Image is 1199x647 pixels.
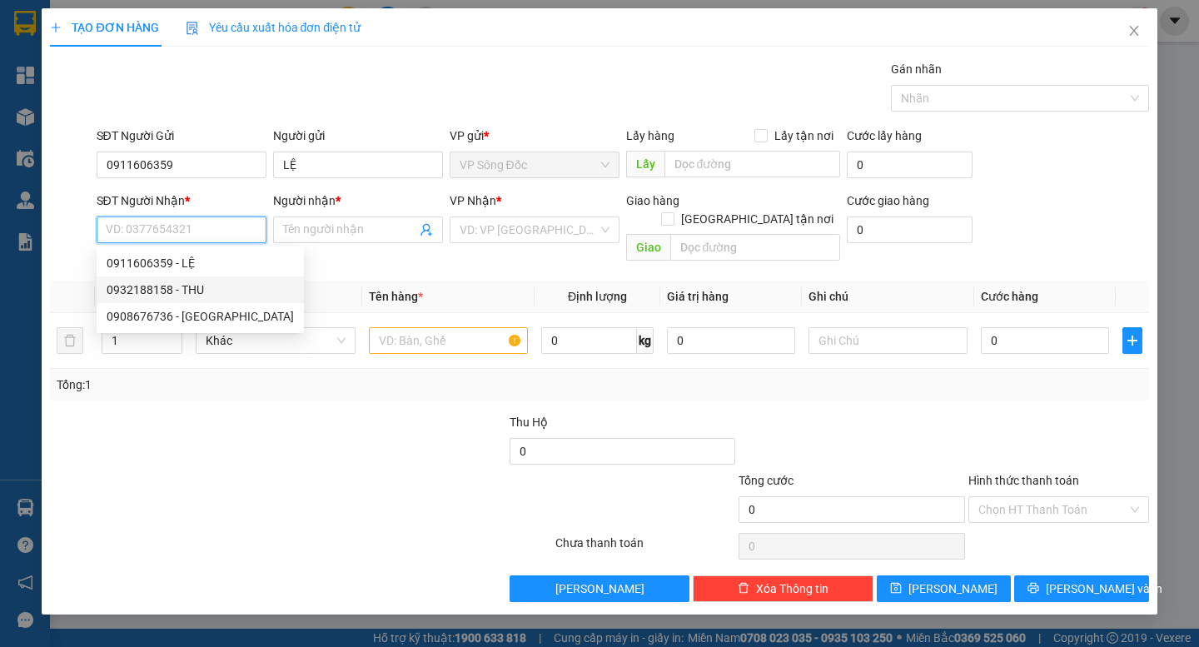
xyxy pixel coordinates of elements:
div: 0908676736 - MINH ANH [97,303,304,330]
div: SĐT Người Nhận [97,192,266,210]
div: Người nhận [273,192,443,210]
span: Khác [206,328,345,353]
img: icon [186,22,199,35]
span: Lấy [626,151,664,177]
span: Lấy tận nơi [768,127,840,145]
button: save[PERSON_NAME] [877,575,1011,602]
label: Gán nhãn [891,62,942,76]
span: TẠO ĐƠN HÀNG [50,21,158,34]
span: save [890,582,902,595]
th: Ghi chú [802,281,974,313]
span: Cước hàng [981,290,1038,303]
span: close [1127,24,1141,37]
span: plus [1123,334,1142,347]
span: printer [1027,582,1039,595]
div: 0932188158 - THU [97,276,304,303]
div: SĐT Người Gửi [97,127,266,145]
input: Dọc đường [670,234,840,261]
label: Cước giao hàng [847,194,929,207]
span: Giao hàng [626,194,679,207]
span: user-add [420,223,433,236]
span: Tên hàng [369,290,423,303]
div: Tổng: 1 [57,376,464,394]
div: 0908676736 - [GEOGRAPHIC_DATA] [107,307,294,326]
button: [PERSON_NAME] [510,575,690,602]
span: Thu Hộ [510,416,548,429]
input: 0 [667,327,795,354]
span: kg [637,327,654,354]
span: VP Nhận [450,194,496,207]
div: Người gửi [273,127,443,145]
span: [PERSON_NAME] [908,580,998,598]
span: Yêu cầu xuất hóa đơn điện tử [186,21,361,34]
label: Cước lấy hàng [847,129,922,142]
button: delete [57,327,83,354]
span: Giá trị hàng [667,290,729,303]
span: Xóa Thông tin [756,580,828,598]
button: Close [1111,8,1157,55]
span: plus [50,22,62,33]
input: VD: Bàn, Ghế [369,327,528,354]
button: deleteXóa Thông tin [693,575,873,602]
div: 0932188158 - THU [107,281,294,299]
input: Ghi Chú [808,327,968,354]
input: Dọc đường [664,151,840,177]
span: VP Sông Đốc [460,152,609,177]
span: Tổng cước [739,474,794,487]
div: Chưa thanh toán [554,534,738,563]
span: [PERSON_NAME] và In [1046,580,1162,598]
span: delete [738,582,749,595]
span: Giao [626,234,670,261]
input: Cước giao hàng [847,216,973,243]
span: Lấy hàng [626,129,674,142]
button: plus [1122,327,1142,354]
span: [GEOGRAPHIC_DATA] tận nơi [674,210,840,228]
label: Hình thức thanh toán [968,474,1079,487]
div: 0911606359 - LỆ [97,250,304,276]
span: Định lượng [568,290,627,303]
input: Cước lấy hàng [847,152,973,178]
button: printer[PERSON_NAME] và In [1014,575,1148,602]
span: [PERSON_NAME] [555,580,644,598]
div: 0911606359 - LỆ [107,254,294,272]
div: VP gửi [450,127,619,145]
